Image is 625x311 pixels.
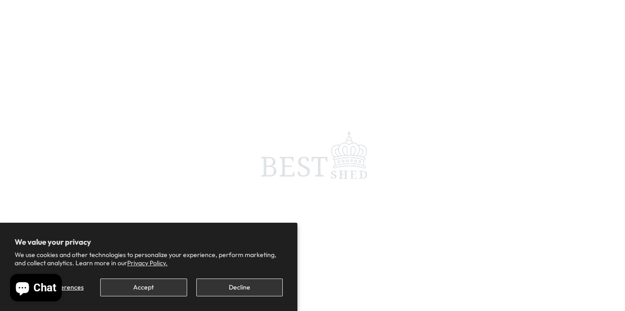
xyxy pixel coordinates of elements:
a: Privacy Policy. [127,259,167,267]
button: Decline [196,279,283,296]
h2: We value your privacy [15,237,283,247]
p: We use cookies and other technologies to personalize your experience, perform marketing, and coll... [15,251,283,267]
inbox-online-store-chat: Shopify online store chat [7,274,65,304]
button: Accept [100,279,187,296]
